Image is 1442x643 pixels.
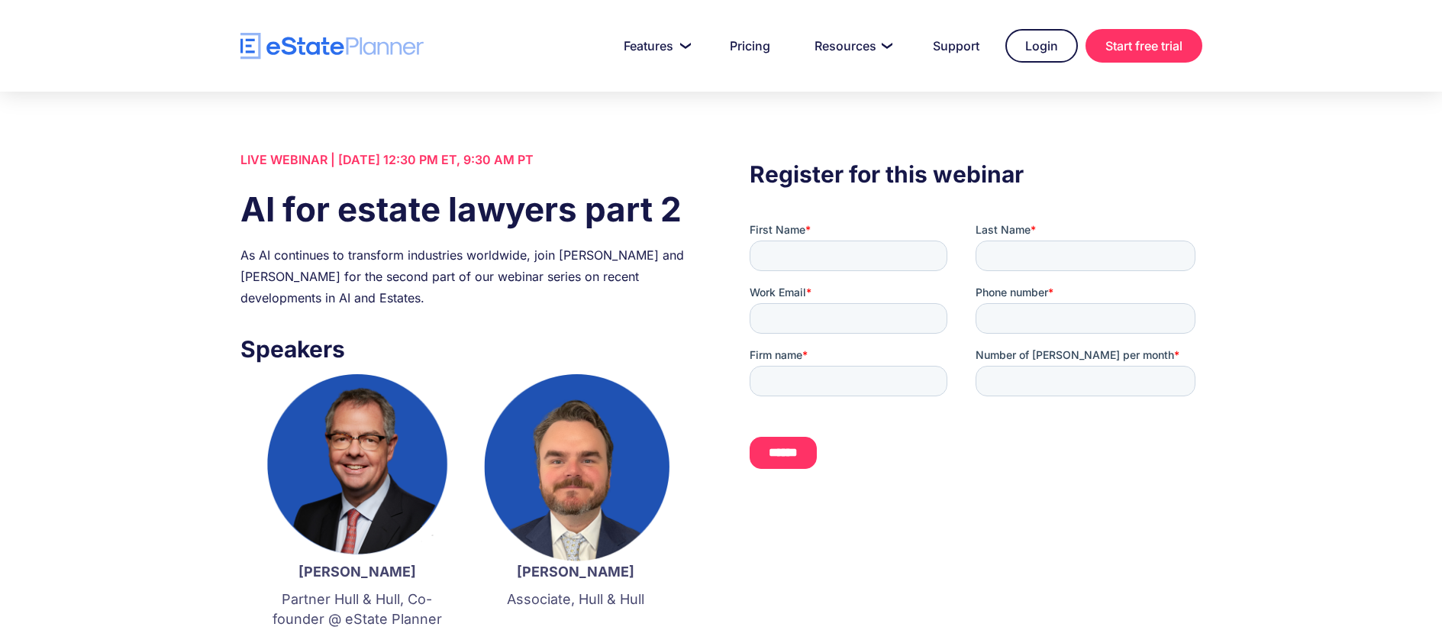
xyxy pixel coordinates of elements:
a: Login [1005,29,1078,63]
a: Pricing [711,31,789,61]
a: Support [915,31,998,61]
strong: [PERSON_NAME] [517,564,634,580]
a: Start free trial [1086,29,1202,63]
div: LIVE WEBINAR | [DATE] 12:30 PM ET, 9:30 AM PT [240,149,692,170]
a: Resources [796,31,907,61]
p: Partner Hull & Hull, Co-founder @ eState Planner [263,590,451,629]
h3: Speakers [240,331,692,367]
div: As AI continues to transform industries worldwide, join [PERSON_NAME] and [PERSON_NAME] for the s... [240,244,692,309]
a: home [240,33,424,60]
h1: AI for estate lawyers part 2 [240,186,692,233]
a: Features [605,31,704,61]
p: Associate, Hull & Hull [482,590,669,609]
h3: Register for this webinar [750,157,1202,192]
iframe: Form 0 [750,222,1202,482]
strong: [PERSON_NAME] [298,564,416,580]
